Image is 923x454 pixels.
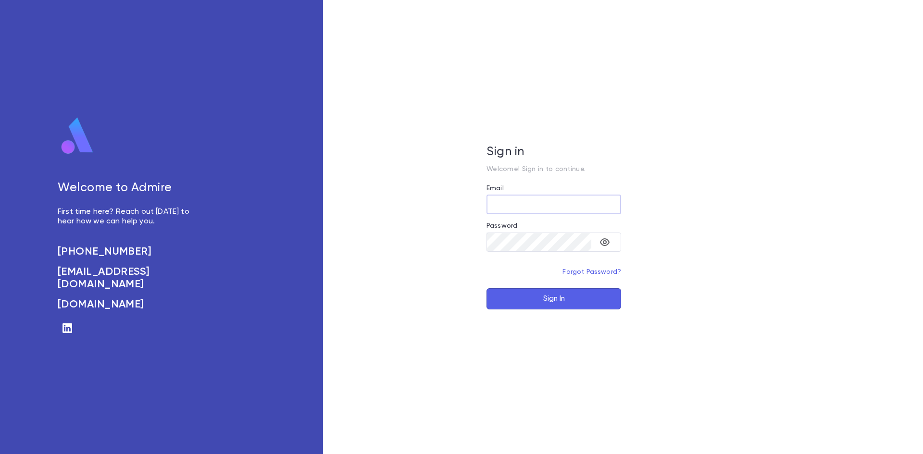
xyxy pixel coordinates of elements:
label: Email [486,184,504,192]
h5: Sign in [486,145,621,160]
img: logo [58,117,97,155]
p: Welcome! Sign in to continue. [486,165,621,173]
button: toggle password visibility [595,233,614,252]
a: Forgot Password? [562,269,621,275]
a: [PHONE_NUMBER] [58,245,200,258]
a: [DOMAIN_NAME] [58,298,200,311]
label: Password [486,222,517,230]
h5: Welcome to Admire [58,181,200,196]
button: Sign In [486,288,621,309]
p: First time here? Reach out [DATE] to hear how we can help you. [58,207,200,226]
a: [EMAIL_ADDRESS][DOMAIN_NAME] [58,266,200,291]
